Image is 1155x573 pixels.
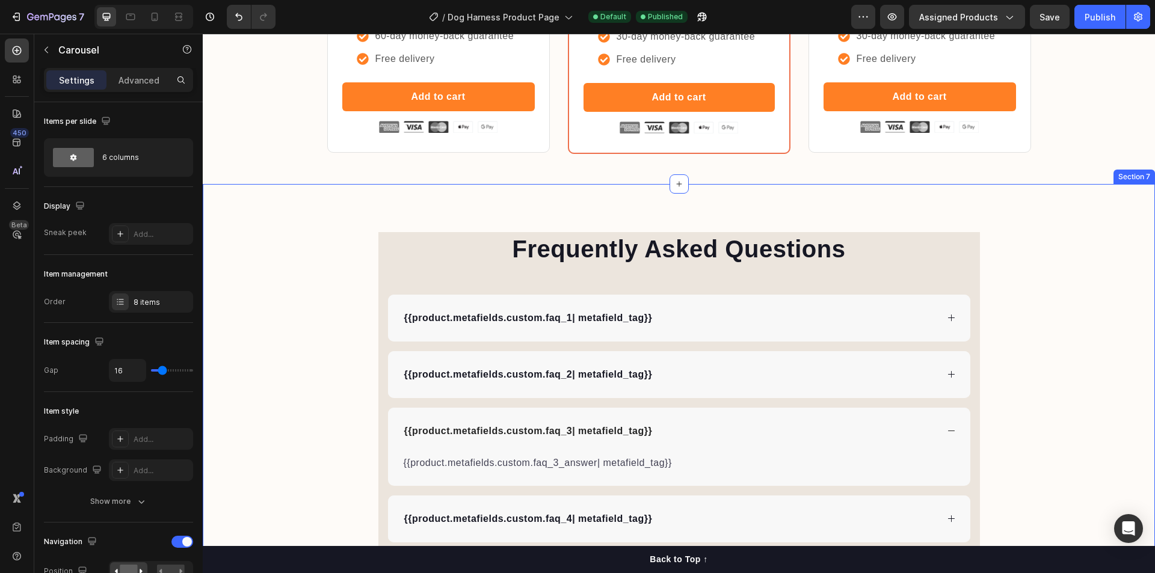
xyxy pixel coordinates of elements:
span: Dog Harness Product Page [448,11,559,23]
div: Publish [1085,11,1115,23]
p: Settings [59,74,94,87]
div: Show more [90,495,147,507]
button: Add to cart [140,49,332,78]
div: Open Intercom Messenger [1114,514,1143,543]
p: Carousel [58,43,161,57]
div: Background [44,462,104,479]
div: Items per slide [44,114,113,130]
div: Add... [134,465,190,476]
div: Item spacing [44,334,106,351]
img: 495611768014373769-f1ef80b6-5899-4fba-b7e6-8f20662d1820.png [417,88,535,100]
p: Free delivery [173,18,312,32]
p: {{product.metafields.custom.faq_1| metafield_tag}} [202,277,450,292]
button: Publish [1074,5,1126,29]
p: Free delivery [414,19,553,33]
div: Item style [44,406,79,417]
div: Padding [44,431,90,447]
div: Undo/Redo [227,5,276,29]
span: Default [600,11,626,22]
p: {{product.metafields.custom.faq_2| metafield_tag}} [202,334,450,348]
div: Display [44,198,87,215]
span: Published [648,11,683,22]
div: Sneak peek [44,227,87,238]
div: Add... [134,229,190,240]
div: Navigation [44,534,99,550]
div: 6 columns [102,144,176,171]
div: Add to cart [209,56,263,70]
div: 450 [10,128,29,138]
div: Add to cart [690,56,744,70]
img: 495611768014373769-f1ef80b6-5899-4fba-b7e6-8f20662d1820.png [658,87,776,99]
p: {{product.metafields.custom.faq_3_answer| metafield_tag}} [201,422,752,437]
button: Assigned Products [909,5,1025,29]
div: Item management [44,269,108,280]
input: Auto [109,360,146,381]
span: Save [1039,12,1060,22]
iframe: Design area [203,34,1155,573]
div: Order [44,296,66,307]
p: Free delivery [654,18,793,32]
div: Gap [44,365,58,376]
button: Show more [44,491,193,512]
div: Add... [134,434,190,445]
button: 7 [5,5,90,29]
button: Add to cart [381,49,572,78]
span: / [442,11,445,23]
div: 8 items [134,297,190,308]
p: {{product.metafields.custom.faq_3| metafield_tag}} [202,390,450,405]
div: Section 7 [913,138,950,149]
div: Add to cart [449,57,504,71]
span: Assigned Products [919,11,998,23]
button: Add to cart [621,49,813,78]
p: 7 [79,10,84,24]
div: Back to Top ↑ [447,519,505,532]
p: Advanced [119,74,159,87]
img: 495611768014373769-f1ef80b6-5899-4fba-b7e6-8f20662d1820.png [176,87,295,99]
p: {{product.metafields.custom.faq_4| metafield_tag}} [202,478,450,492]
div: Beta [9,220,29,230]
button: Save [1030,5,1070,29]
p: Frequently Asked Questions [186,200,767,231]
